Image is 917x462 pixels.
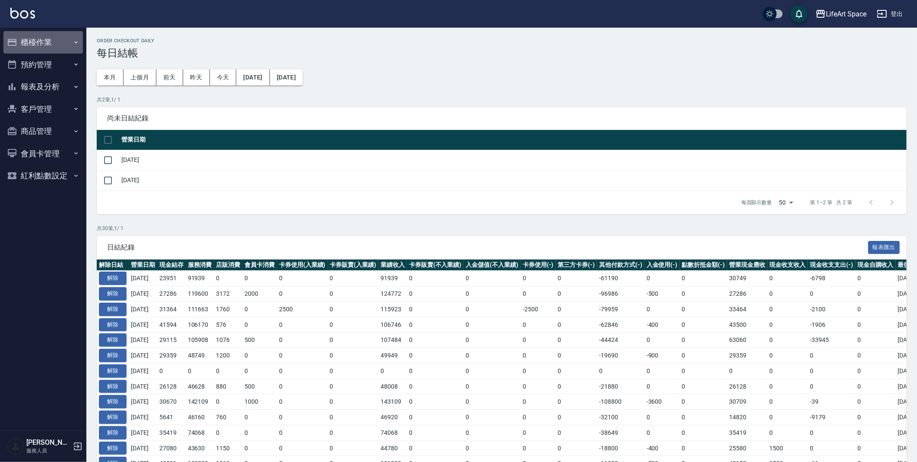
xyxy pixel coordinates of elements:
[597,394,644,410] td: -108800
[556,301,597,317] td: 0
[556,286,597,302] td: 0
[129,317,157,332] td: [DATE]
[810,199,852,206] p: 第 1–2 筆 共 2 筆
[679,379,727,394] td: 0
[873,6,907,22] button: 登出
[157,440,186,456] td: 27080
[214,286,242,302] td: 3172
[868,241,900,254] button: 報表匯出
[727,348,768,364] td: 29359
[186,317,214,332] td: 106170
[855,379,896,394] td: 0
[407,394,464,410] td: 0
[520,317,556,332] td: 0
[520,363,556,379] td: 0
[463,425,520,440] td: 0
[328,301,379,317] td: 0
[277,363,328,379] td: 0
[727,317,768,332] td: 43500
[644,259,680,271] th: 入金使用(-)
[328,394,379,410] td: 0
[277,348,328,364] td: 0
[855,271,896,286] td: 0
[808,301,855,317] td: -2100
[277,271,328,286] td: 0
[156,70,183,85] button: 前天
[26,438,70,447] h5: [PERSON_NAME]
[99,287,127,301] button: 解除
[242,440,277,456] td: 0
[407,410,464,425] td: 0
[520,259,556,271] th: 卡券使用(-)
[463,332,520,348] td: 0
[808,332,855,348] td: -33945
[808,286,855,302] td: 0
[727,363,768,379] td: 0
[328,317,379,332] td: 0
[277,301,328,317] td: 2500
[812,5,870,23] button: LifeArt Space
[186,394,214,410] td: 142109
[855,348,896,364] td: 0
[520,286,556,302] td: 0
[157,332,186,348] td: 29115
[214,317,242,332] td: 576
[186,410,214,425] td: 46160
[808,259,855,271] th: 現金收支支出(-)
[407,301,464,317] td: 0
[644,332,680,348] td: 0
[214,271,242,286] td: 0
[129,301,157,317] td: [DATE]
[727,286,768,302] td: 27286
[407,348,464,364] td: 0
[242,363,277,379] td: 0
[727,259,768,271] th: 營業現金應收
[107,114,896,123] span: 尚未日結紀錄
[644,379,680,394] td: 0
[597,286,644,302] td: -96986
[768,259,808,271] th: 現金收支收入
[768,379,808,394] td: 0
[277,286,328,302] td: 0
[644,301,680,317] td: 0
[97,259,129,271] th: 解除日結
[242,332,277,348] td: 500
[97,38,907,44] h2: Order checkout daily
[855,425,896,440] td: 0
[242,410,277,425] td: 0
[463,394,520,410] td: 0
[727,271,768,286] td: 30749
[407,332,464,348] td: 0
[214,440,242,456] td: 1150
[808,271,855,286] td: -6798
[119,150,907,170] td: [DATE]
[520,271,556,286] td: 0
[644,271,680,286] td: 0
[768,332,808,348] td: 0
[520,440,556,456] td: 0
[768,286,808,302] td: 0
[328,259,379,271] th: 卡券販賣(入業績)
[186,332,214,348] td: 105908
[520,379,556,394] td: 0
[99,303,127,316] button: 解除
[236,70,270,85] button: [DATE]
[186,286,214,302] td: 119600
[407,379,464,394] td: 0
[855,317,896,332] td: 0
[407,259,464,271] th: 卡券販賣(不入業績)
[768,271,808,286] td: 0
[378,301,407,317] td: 115923
[3,31,83,54] button: 櫃檯作業
[129,363,157,379] td: [DATE]
[520,301,556,317] td: -2500
[129,425,157,440] td: [DATE]
[157,317,186,332] td: 41594
[768,425,808,440] td: 0
[679,348,727,364] td: 0
[214,348,242,364] td: 1200
[328,332,379,348] td: 0
[768,301,808,317] td: 0
[855,363,896,379] td: 0
[99,426,127,440] button: 解除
